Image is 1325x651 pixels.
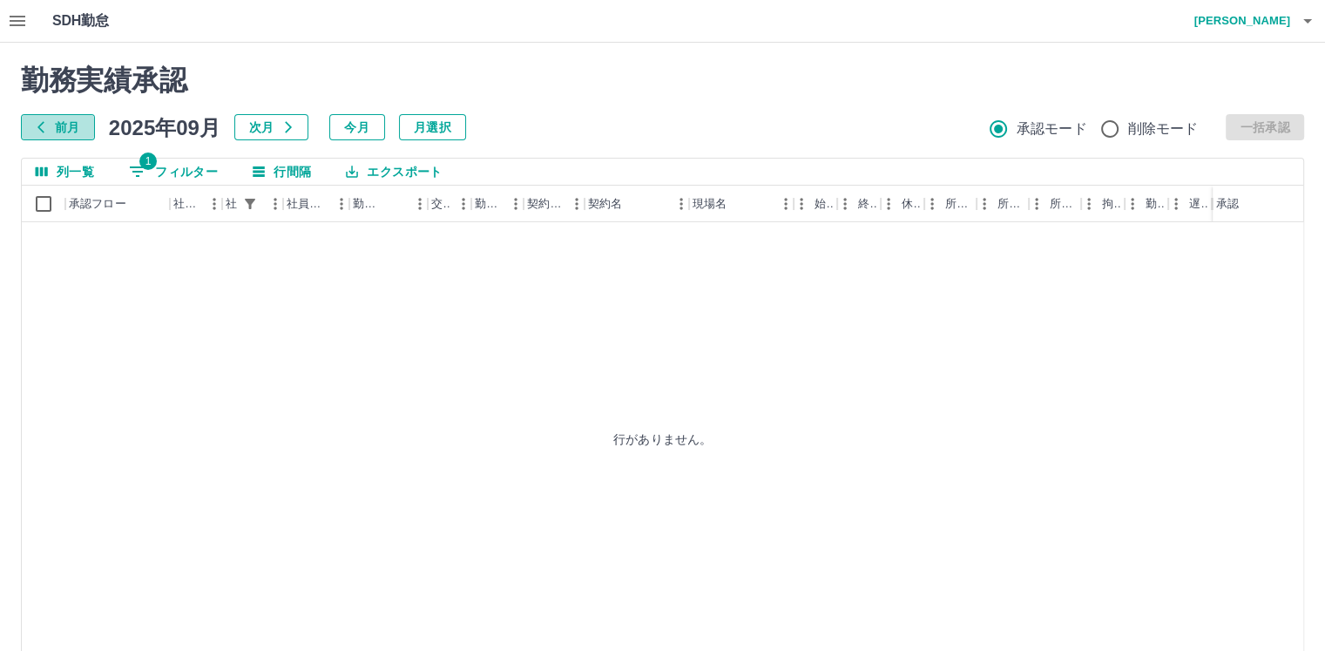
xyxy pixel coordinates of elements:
[201,191,227,217] button: メニュー
[139,153,157,170] span: 1
[69,186,126,222] div: 承認フロー
[503,191,529,217] button: メニュー
[475,186,503,222] div: 勤務区分
[349,186,428,222] div: 勤務日
[21,64,1304,97] h2: 勤務実績承認
[945,186,973,222] div: 所定開始
[332,159,456,185] button: エクスポート
[837,186,881,222] div: 終業
[1146,186,1165,222] div: 勤務
[173,186,201,222] div: 社員番号
[1050,186,1078,222] div: 所定休憩
[693,186,727,222] div: 現場名
[283,186,349,222] div: 社員区分
[858,186,877,222] div: 終業
[471,186,524,222] div: 勤務区分
[1017,119,1087,139] span: 承認モード
[1168,186,1212,222] div: 遅刻等
[524,186,585,222] div: 契約コード
[668,191,694,217] button: メニュー
[21,114,95,140] button: 前月
[977,186,1029,222] div: 所定終業
[428,186,471,222] div: 交通費
[238,192,262,216] button: フィルター表示
[997,186,1025,222] div: 所定終業
[382,192,407,216] button: ソート
[1216,186,1239,222] div: 承認
[924,186,977,222] div: 所定開始
[262,191,288,217] button: メニュー
[815,186,834,222] div: 始業
[328,191,355,217] button: メニュー
[1081,186,1125,222] div: 拘束
[527,186,564,222] div: 契約コード
[287,186,328,222] div: 社員区分
[902,186,921,222] div: 休憩
[239,159,325,185] button: 行間隔
[431,186,450,222] div: 交通費
[1213,186,1303,222] div: 承認
[1102,186,1121,222] div: 拘束
[1128,119,1199,139] span: 削除モード
[22,159,108,185] button: 列選択
[329,114,385,140] button: 今月
[399,114,466,140] button: 月選択
[773,191,799,217] button: メニュー
[1189,186,1208,222] div: 遅刻等
[881,186,924,222] div: 休憩
[238,192,262,216] div: 1件のフィルターを適用中
[588,186,622,222] div: 契約名
[564,191,590,217] button: メニュー
[65,186,170,222] div: 承認フロー
[407,191,433,217] button: メニュー
[689,186,794,222] div: 現場名
[585,186,689,222] div: 契約名
[115,159,232,185] button: フィルター表示
[1125,186,1168,222] div: 勤務
[1029,186,1081,222] div: 所定休憩
[353,186,382,222] div: 勤務日
[222,186,283,222] div: 社員名
[109,114,220,140] h5: 2025年09月
[450,191,477,217] button: メニュー
[234,114,308,140] button: 次月
[170,186,222,222] div: 社員番号
[794,186,837,222] div: 始業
